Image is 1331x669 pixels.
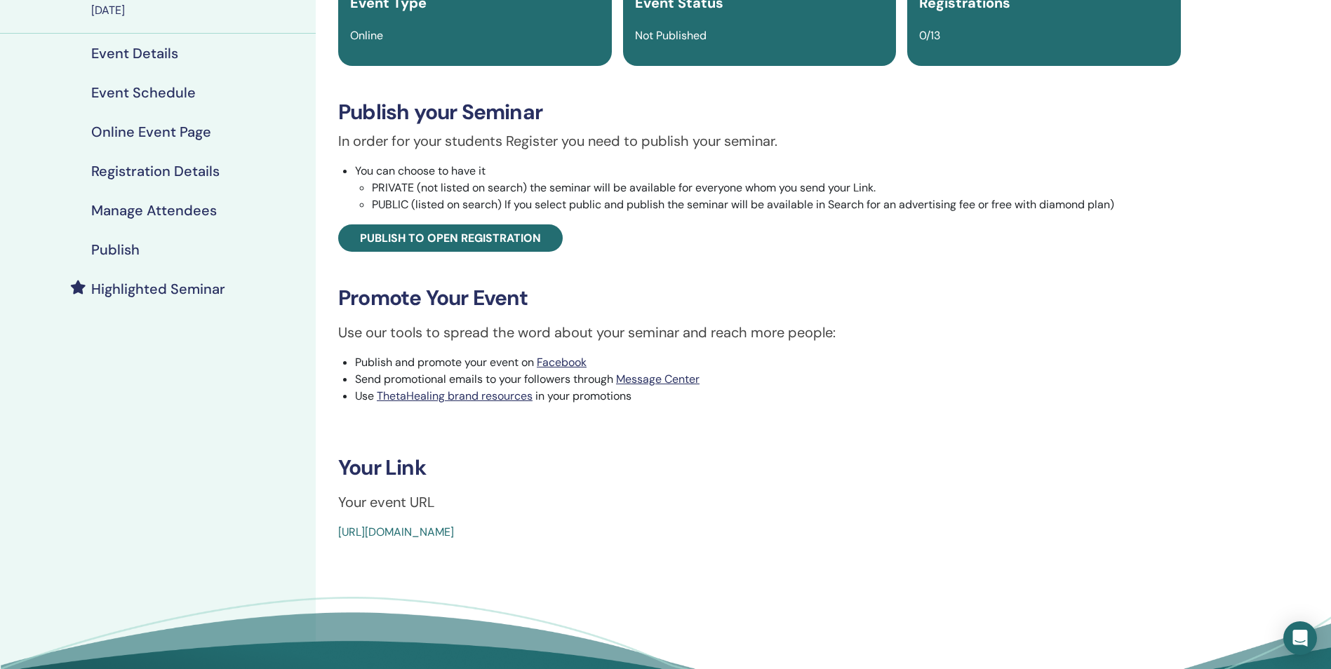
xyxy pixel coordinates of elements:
li: You can choose to have it [355,163,1181,213]
div: [DATE] [91,2,307,19]
h4: Manage Attendees [91,202,217,219]
span: Online [350,28,383,43]
h4: Registration Details [91,163,220,180]
p: Your event URL [338,492,1181,513]
li: Send promotional emails to your followers through [355,371,1181,388]
a: Facebook [537,355,587,370]
h4: Highlighted Seminar [91,281,225,297]
li: PRIVATE (not listed on search) the seminar will be available for everyone whom you send your Link. [372,180,1181,196]
p: Use our tools to spread the word about your seminar and reach more people: [338,322,1181,343]
span: 0/13 [919,28,940,43]
h3: Promote Your Event [338,285,1181,311]
li: Use in your promotions [355,388,1181,405]
h4: Event Details [91,45,178,62]
h4: Event Schedule [91,84,196,101]
h3: Your Link [338,455,1181,480]
a: ThetaHealing brand resources [377,388,533,403]
div: Open Intercom Messenger [1283,621,1317,655]
h4: Publish [91,241,140,258]
a: Publish to open registration [338,224,563,252]
li: PUBLIC (listed on search) If you select public and publish the seminar will be available in Searc... [372,196,1181,213]
span: Publish to open registration [360,231,541,245]
a: [URL][DOMAIN_NAME] [338,525,454,539]
p: In order for your students Register you need to publish your seminar. [338,130,1181,151]
span: Not Published [635,28,707,43]
h4: Online Event Page [91,123,211,140]
a: Message Center [616,372,700,386]
h3: Publish your Seminar [338,100,1181,125]
li: Publish and promote your event on [355,354,1181,371]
